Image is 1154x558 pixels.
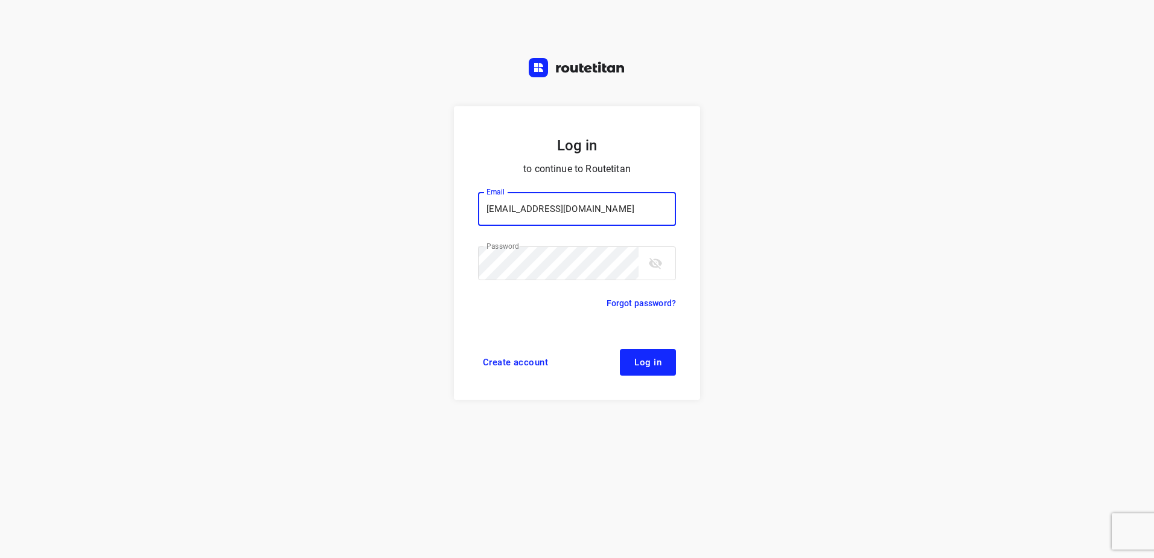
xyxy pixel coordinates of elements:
[634,358,661,367] span: Log in
[620,349,676,376] button: Log in
[483,358,548,367] span: Create account
[478,349,553,376] a: Create account
[643,251,668,275] button: toggle password visibility
[478,135,676,156] h5: Log in
[607,296,676,310] a: Forgot password?
[529,58,625,77] img: Routetitan
[529,58,625,80] a: Routetitan
[478,161,676,178] p: to continue to Routetitan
